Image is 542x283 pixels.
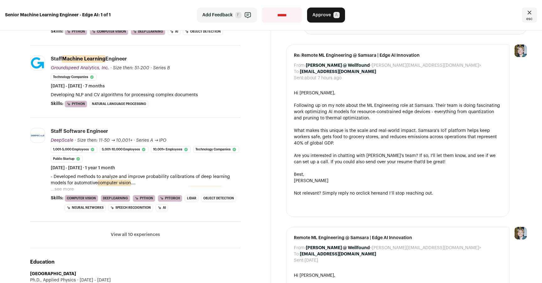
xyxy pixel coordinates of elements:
dd: <[PERSON_NAME][EMAIL_ADDRESS][DOMAIN_NAME]> [306,62,481,69]
p: Developing NLP and CV algorithms for processing complex documents [51,92,241,98]
button: ...see more [51,186,74,192]
li: Technology Companies [51,74,97,81]
li: Public Startup [51,155,83,162]
span: Groundspeed Analytics, Inc. [51,66,109,70]
dt: Sent: [294,257,305,264]
span: Skills: [51,101,63,107]
div: Staff Software Engineer [51,128,108,135]
button: Approve A [307,8,345,23]
span: Approve [312,12,331,18]
span: Add Feedback [202,12,233,18]
dd: about 7 hours ago [305,75,342,81]
span: Re: Remote ML Engineering @ Samsara | Edge AI Innovation [294,52,502,59]
li: Lidar [185,195,199,202]
dt: From: [294,245,306,251]
li: Computer Vision [90,28,128,35]
mark: computer vision [98,180,131,186]
strong: [GEOGRAPHIC_DATA] [30,272,76,276]
li: Neural Networks [65,204,106,211]
li: 1,001-5,000 employees [51,146,97,153]
span: Remote ML Engineering @ Samsara | Edge AI Innovation [294,235,502,241]
img: 6494470-medium_jpg [514,45,527,57]
li: Python [133,195,155,202]
mark: Machine Learning [62,55,105,63]
span: · Size then: 51-200 [110,66,149,70]
li: Python [65,101,87,107]
button: Add Feedback F [197,8,257,23]
div: Hi [PERSON_NAME], [294,272,502,279]
b: [PERSON_NAME] @ Wellfound [306,246,370,250]
mark: object detection [188,186,222,193]
b: [EMAIL_ADDRESS][DOMAIN_NAME] [300,70,376,74]
span: A [333,12,340,18]
b: [PERSON_NAME] @ Wellfound [306,63,370,68]
span: Skills: [51,28,63,34]
span: esc [526,16,533,21]
span: Skills: [51,195,63,201]
li: Deep Learning [101,195,130,202]
dd: [DATE] [305,257,318,264]
h2: Education [30,258,241,266]
div: Are you interested in chatting with [PERSON_NAME]'s team? If so, I'll let them know, and see if w... [294,153,502,165]
dd: <[PERSON_NAME][EMAIL_ADDRESS][DOMAIN_NAME]> [306,245,481,251]
div: [PERSON_NAME] [294,178,502,184]
dt: To: [294,69,300,75]
span: [DATE] - [DATE] · 1 year 1 month [51,165,115,171]
li: 5,001-10,000 employees [100,146,148,153]
li: 10,001+ employees [151,146,191,153]
li: AI [156,204,168,211]
li: Deep Learning [131,28,165,35]
dt: From: [294,62,306,69]
div: Staff Engineer [51,55,127,62]
span: · [134,137,135,144]
li: Object Detection [183,28,223,35]
span: DeepScale [51,138,73,143]
button: View all 10 experiences [111,232,160,238]
span: Series B [153,66,170,70]
li: PyTorch [158,195,182,202]
img: 6494470-medium_jpg [514,227,527,239]
div: What makes this unique is the scale and real-world impact. Samsara's IoT platform helps keep work... [294,128,502,146]
li: Python [65,28,87,35]
span: · [151,65,152,71]
span: F [235,12,242,18]
dt: Sent: [294,75,305,81]
li: AI [168,28,180,35]
strong: Senior Machine Learning Engineer - Edge AI: 1 of 1 [5,12,111,18]
a: Close [522,8,537,23]
img: 6a4d65b21a3a1dea0d6fa1e93a404215ea84056d6153d6b9b080484e337bb709.png [30,56,45,70]
span: Series A → IPO [136,138,167,143]
b: [EMAIL_ADDRESS][DOMAIN_NAME] [300,252,376,256]
div: Following up on my note about the ML Engineering role at Samsara. Their team is doing fascinating... [294,102,502,121]
a: click here [360,191,380,196]
div: Hi [PERSON_NAME], [294,90,502,96]
dt: To: [294,251,300,257]
li: Computer Vision [65,195,98,202]
div: Not relevant? Simply reply no or and I’ll stop reaching out. [294,190,502,197]
li: Technology Companies [193,146,239,153]
li: Speech Recognition [108,204,153,211]
p: - Developed methods to analyze and improve probability calibrations of deep learning models for a... [51,174,241,186]
div: Best, [294,171,502,178]
li: Natural Language Processing [90,101,148,107]
span: [DATE] - [DATE] · 7 months [51,83,105,89]
span: · Size then: 11-50 → 10,001+ [75,138,132,143]
img: 5716e4534aed90c1d3da35589029340a1764fdeda60355c388f381f41bd607a6.jpg [30,133,45,138]
li: Object Detection [201,195,236,202]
